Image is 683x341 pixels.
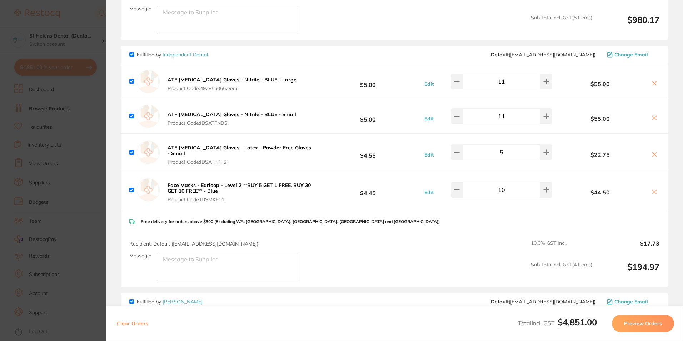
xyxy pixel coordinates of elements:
[531,240,592,256] span: 10.0 % GST Incl.
[422,189,436,196] button: Edit
[598,240,659,256] output: $17.73
[165,144,315,165] button: ATF [MEDICAL_DATA] Gloves - Latex - Powder Free Gloves - Small Product Code:IDSATFPFS
[553,81,647,87] b: $55.00
[605,51,659,58] button: Change Email
[163,51,208,58] a: Independent Dental
[315,75,421,88] b: $5.00
[491,51,509,58] b: Default
[605,298,659,305] button: Change Email
[168,197,313,202] span: Product Code: IDSMKE01
[614,52,648,58] span: Change Email
[129,241,258,247] span: Recipient: Default ( [EMAIL_ADDRESS][DOMAIN_NAME] )
[168,120,296,126] span: Product Code: IDSATFNBS
[518,320,597,327] span: Total Incl. GST
[531,262,592,281] span: Sub Total Incl. GST ( 4 Items)
[598,15,659,34] output: $980.17
[422,81,436,87] button: Edit
[137,52,208,58] p: Fulfilled by
[163,298,203,305] a: [PERSON_NAME]
[137,178,160,201] img: empty.jpg
[137,70,160,93] img: empty.jpg
[612,315,674,332] button: Preview Orders
[165,182,315,203] button: Face Masks - Earloop - Level 2 **BUY 5 GET 1 FREE, BUY 30 GET 10 FREE** - Blue Product Code:IDSMKE01
[168,111,296,118] b: ATF [MEDICAL_DATA] Gloves - Nitrile - BLUE - Small
[491,52,595,58] span: orders@independentdental.com.au
[422,115,436,122] button: Edit
[137,105,160,128] img: empty.jpg
[553,152,647,158] b: $22.75
[165,76,299,92] button: ATF [MEDICAL_DATA] Gloves - Nitrile - BLUE - Large Product Code:49285506629951
[315,110,421,123] b: $5.00
[531,15,592,34] span: Sub Total Incl. GST ( 5 Items)
[137,299,203,305] p: Fulfilled by
[168,76,296,83] b: ATF [MEDICAL_DATA] Gloves - Nitrile - BLUE - Large
[137,141,160,164] img: empty.jpg
[129,6,151,12] label: Message:
[422,152,436,158] button: Edit
[614,299,648,305] span: Change Email
[129,253,151,259] label: Message:
[168,182,311,194] b: Face Masks - Earloop - Level 2 **BUY 5 GET 1 FREE, BUY 30 GET 10 FREE** - Blue
[598,262,659,281] output: $194.97
[165,111,298,126] button: ATF [MEDICAL_DATA] Gloves - Nitrile - BLUE - Small Product Code:IDSATFNBS
[115,315,150,332] button: Clear Orders
[491,298,509,305] b: Default
[315,183,421,197] b: $4.45
[491,299,595,305] span: save@adamdental.com.au
[141,219,440,224] p: Free delivery for orders above $300 (Excluding WA, [GEOGRAPHIC_DATA], [GEOGRAPHIC_DATA], [GEOGRAP...
[558,317,597,327] b: $4,851.00
[553,115,647,122] b: $55.00
[168,159,313,165] span: Product Code: IDSATFPFS
[553,189,647,196] b: $44.50
[168,85,296,91] span: Product Code: 49285506629951
[315,146,421,159] b: $4.55
[168,144,311,157] b: ATF [MEDICAL_DATA] Gloves - Latex - Powder Free Gloves - Small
